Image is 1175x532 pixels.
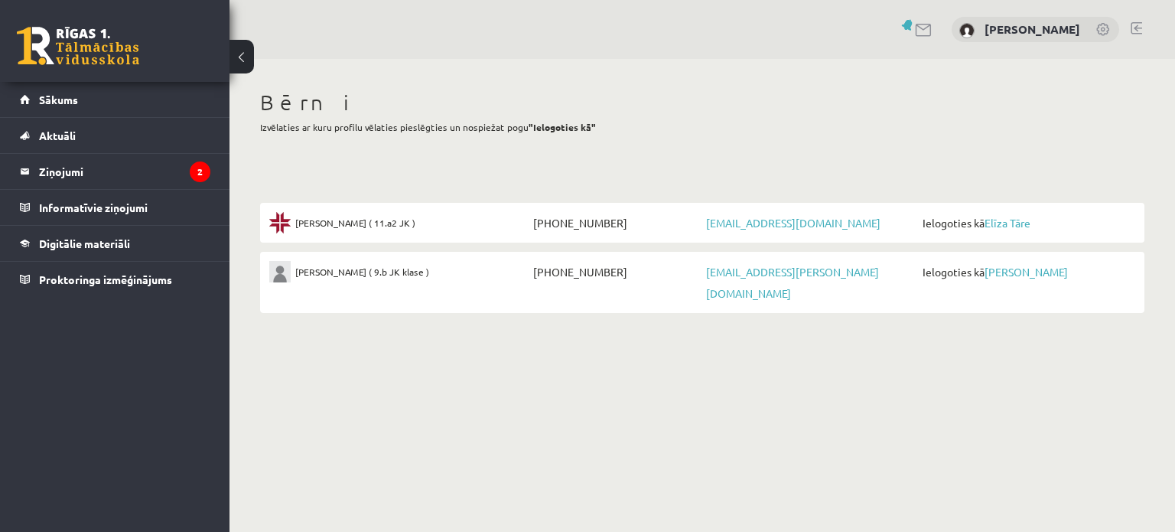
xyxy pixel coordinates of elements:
[20,154,210,189] a: Ziņojumi2
[260,90,1144,116] h1: Bērni
[959,23,975,38] img: Andris Tāre
[39,154,210,189] legend: Ziņojumi
[919,212,1135,233] span: Ielogoties kā
[39,273,172,286] span: Proktoringa izmēģinājums
[295,212,415,233] span: [PERSON_NAME] ( 11.a2 JK )
[269,212,291,233] img: Elīza Tāre
[17,27,139,65] a: Rīgas 1. Tālmācības vidusskola
[706,216,880,230] a: [EMAIL_ADDRESS][DOMAIN_NAME]
[39,93,78,106] span: Sākums
[20,118,210,153] a: Aktuāli
[985,265,1068,279] a: [PERSON_NAME]
[39,237,130,250] span: Digitālie materiāli
[39,190,210,225] legend: Informatīvie ziņojumi
[20,82,210,117] a: Sākums
[529,261,702,282] span: [PHONE_NUMBER]
[706,265,879,300] a: [EMAIL_ADDRESS][PERSON_NAME][DOMAIN_NAME]
[190,162,210,182] i: 2
[529,121,596,133] b: "Ielogoties kā"
[295,261,429,282] span: [PERSON_NAME] ( 9.b JK klase )
[39,129,76,142] span: Aktuāli
[269,261,291,282] img: Jānis Tāre
[260,120,1144,134] p: Izvēlaties ar kuru profilu vēlaties pieslēgties un nospiežat pogu
[985,216,1030,230] a: Elīza Tāre
[985,21,1080,37] a: [PERSON_NAME]
[919,261,1135,282] span: Ielogoties kā
[529,212,702,233] span: [PHONE_NUMBER]
[20,190,210,225] a: Informatīvie ziņojumi
[20,262,210,297] a: Proktoringa izmēģinājums
[20,226,210,261] a: Digitālie materiāli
